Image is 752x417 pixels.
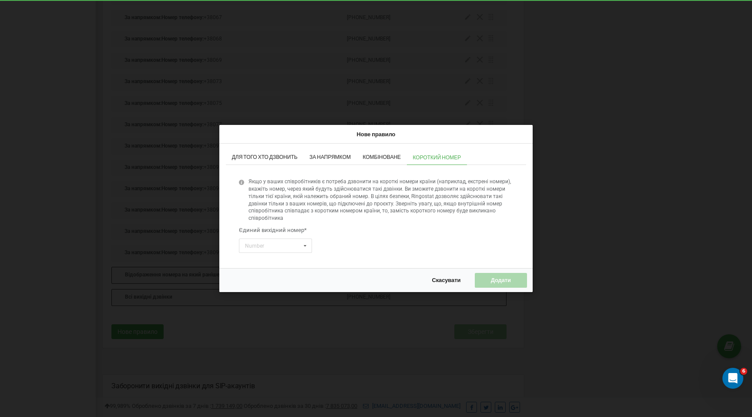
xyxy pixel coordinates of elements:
span: За напрямком [309,155,351,160]
span: Комбіноване [363,155,401,160]
span: Нове правило [357,131,396,138]
button: Скасувати [423,273,469,287]
span: Єдиний вихідний номер* [239,227,307,233]
span: Для того хто дзвонить [232,155,298,160]
iframe: Intercom live chat [722,368,743,389]
div: Number [245,243,264,249]
span: 6 [740,368,747,375]
span: Скасувати [432,277,460,284]
span: Короткий номер [413,155,461,160]
span: Якщо у ваших співробітників є потреба дзвонити на короткі номери країни (наприклад, екстрені номе... [248,179,511,222]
